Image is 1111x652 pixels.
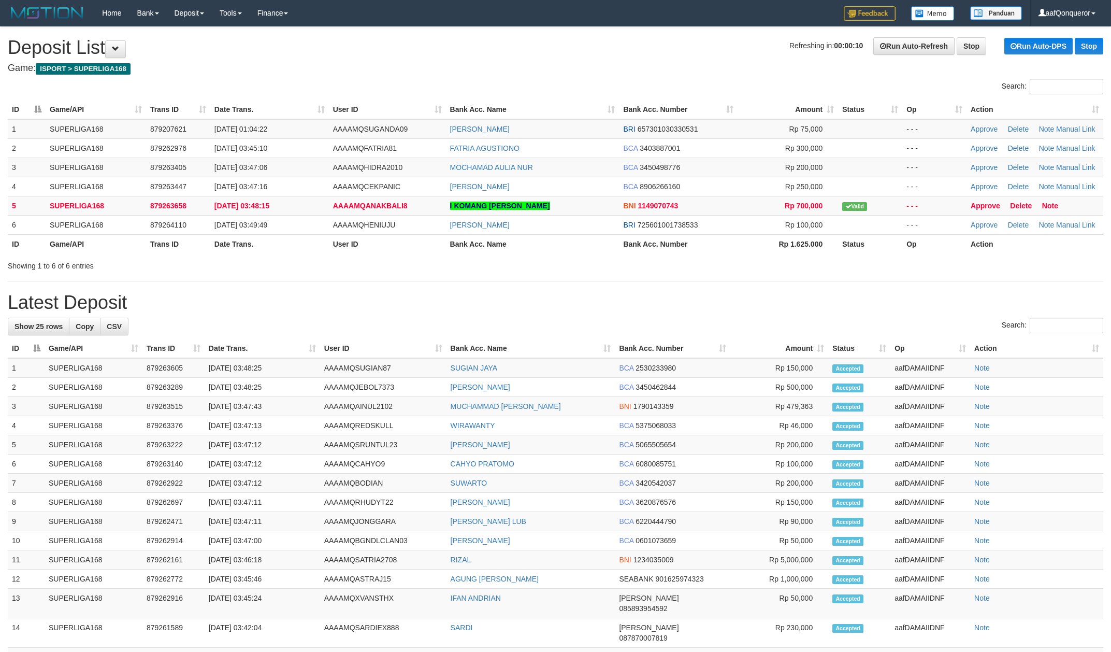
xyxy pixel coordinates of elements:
span: SEABANK [619,575,653,583]
th: Bank Acc. Name [446,234,619,253]
td: aafDAMAIIDNF [890,531,970,550]
span: Accepted [832,556,863,565]
a: Manual Link [1056,221,1095,229]
span: Accepted [832,575,863,584]
img: MOTION_logo.png [8,5,86,21]
td: SUPERLIGA168 [45,493,142,512]
td: SUPERLIGA168 [45,358,142,378]
a: Note [1039,144,1055,152]
td: AAAAMQREDSKULL [320,416,446,435]
a: [PERSON_NAME] [451,498,510,506]
span: Accepted [832,594,863,603]
a: Note [974,594,990,602]
td: aafDAMAIIDNF [890,358,970,378]
h1: Deposit List [8,37,1103,58]
a: [PERSON_NAME] [450,125,510,133]
span: Copy [76,322,94,331]
span: BCA [619,460,633,468]
span: Accepted [832,403,863,412]
td: aafDAMAIIDNF [890,512,970,531]
span: Accepted [832,479,863,488]
a: Note [974,441,990,449]
th: Action [966,234,1103,253]
td: Rp 5,000,000 [730,550,828,570]
a: IFAN ANDRIAN [451,594,501,602]
span: BCA [623,182,638,191]
a: Approve [971,202,1000,210]
th: Amount: activate to sort column ascending [730,339,828,358]
span: Copy 901625974323 to clipboard [655,575,703,583]
th: Op [902,234,966,253]
a: Note [1039,182,1055,191]
td: 879263605 [142,358,205,378]
span: BCA [619,421,633,430]
span: Accepted [832,537,863,546]
a: Note [1042,202,1058,210]
span: 879207621 [150,125,186,133]
td: 5 [8,196,46,215]
span: 879263658 [150,202,186,210]
a: Stop [1075,38,1103,54]
span: [DATE] 03:48:15 [214,202,269,210]
th: ID: activate to sort column descending [8,339,45,358]
a: Approve [971,125,998,133]
a: Delete [1008,221,1029,229]
td: 10 [8,531,45,550]
a: [PERSON_NAME] [451,383,510,391]
td: Rp 200,000 [730,474,828,493]
td: aafDAMAIIDNF [890,550,970,570]
td: 6 [8,455,45,474]
td: SUPERLIGA168 [45,378,142,397]
th: Bank Acc. Number: activate to sort column ascending [619,100,738,119]
a: Delete [1008,125,1029,133]
td: 8 [8,493,45,512]
a: [PERSON_NAME] [451,441,510,449]
span: BCA [619,498,633,506]
span: Copy 8906266160 to clipboard [640,182,680,191]
span: BNI [619,402,631,410]
td: 3 [8,397,45,416]
td: aafDAMAIIDNF [890,378,970,397]
td: - - - [902,158,966,177]
span: [DATE] 03:47:06 [214,163,267,172]
span: BCA [619,441,633,449]
td: - - - [902,177,966,196]
a: Delete [1008,144,1029,152]
input: Search: [1030,79,1103,94]
a: Manual Link [1056,125,1095,133]
td: SUPERLIGA168 [45,550,142,570]
span: BCA [619,536,633,545]
th: User ID [329,234,446,253]
a: Note [974,575,990,583]
td: 879263140 [142,455,205,474]
span: [DATE] 01:04:22 [214,125,267,133]
td: [DATE] 03:47:12 [205,455,320,474]
a: Approve [971,163,998,172]
td: SUPERLIGA168 [45,474,142,493]
span: 879263447 [150,182,186,191]
a: FATRIA AGUSTIONO [450,144,520,152]
td: 879262697 [142,493,205,512]
a: Stop [957,37,986,55]
td: [DATE] 03:48:25 [205,358,320,378]
td: AAAAMQBGNDLCLAN03 [320,531,446,550]
a: Show 25 rows [8,318,69,335]
a: MUCHAMMAD [PERSON_NAME] [451,402,561,410]
td: SUPERLIGA168 [45,589,142,618]
a: AGUNG [PERSON_NAME] [451,575,539,583]
span: Copy 085893954592 to clipboard [619,604,667,613]
td: SUPERLIGA168 [46,196,146,215]
img: Button%20Memo.svg [911,6,955,21]
th: Status: activate to sort column ascending [828,339,890,358]
a: Note [1039,125,1055,133]
td: [DATE] 03:47:11 [205,493,320,512]
td: Rp 200,000 [730,435,828,455]
th: Trans ID [146,234,210,253]
td: aafDAMAIIDNF [890,474,970,493]
a: [PERSON_NAME] LUB [451,517,526,526]
td: 879262922 [142,474,205,493]
td: 1 [8,358,45,378]
th: Op: activate to sort column ascending [890,339,970,358]
a: Delete [1008,182,1029,191]
td: Rp 90,000 [730,512,828,531]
